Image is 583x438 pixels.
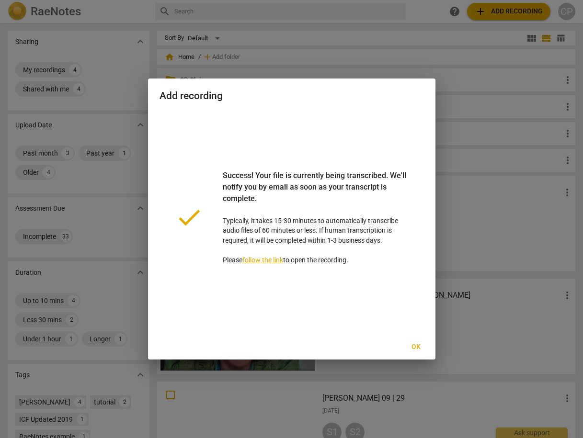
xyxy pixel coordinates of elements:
[242,256,283,264] a: follow the link
[175,203,204,232] span: done
[223,170,409,265] p: Typically, it takes 15-30 minutes to automatically transcribe audio files of 60 minutes or less. ...
[409,342,424,352] span: Ok
[223,170,409,216] div: Success! Your file is currently being transcribed. We'll notify you by email as soon as your tran...
[160,90,424,102] h2: Add recording
[401,338,432,356] button: Ok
